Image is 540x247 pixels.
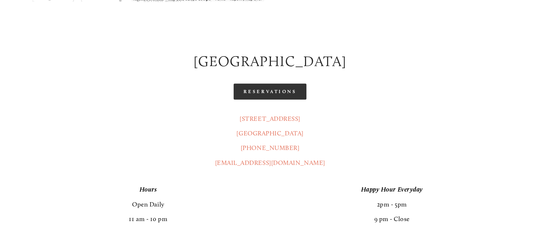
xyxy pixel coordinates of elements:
p: 2pm - 5pm 9 pm - Close [276,182,508,226]
a: [PHONE_NUMBER] [241,144,300,152]
h2: [GEOGRAPHIC_DATA] [32,51,508,71]
em: Happy Hour Everyday [361,186,422,193]
p: Open Daily 11 am - 10 pm [32,182,264,226]
em: Hours [140,186,157,193]
a: [STREET_ADDRESS][GEOGRAPHIC_DATA] [236,115,303,137]
a: Reservations [234,84,307,100]
a: [EMAIL_ADDRESS][DOMAIN_NAME] [215,159,325,167]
